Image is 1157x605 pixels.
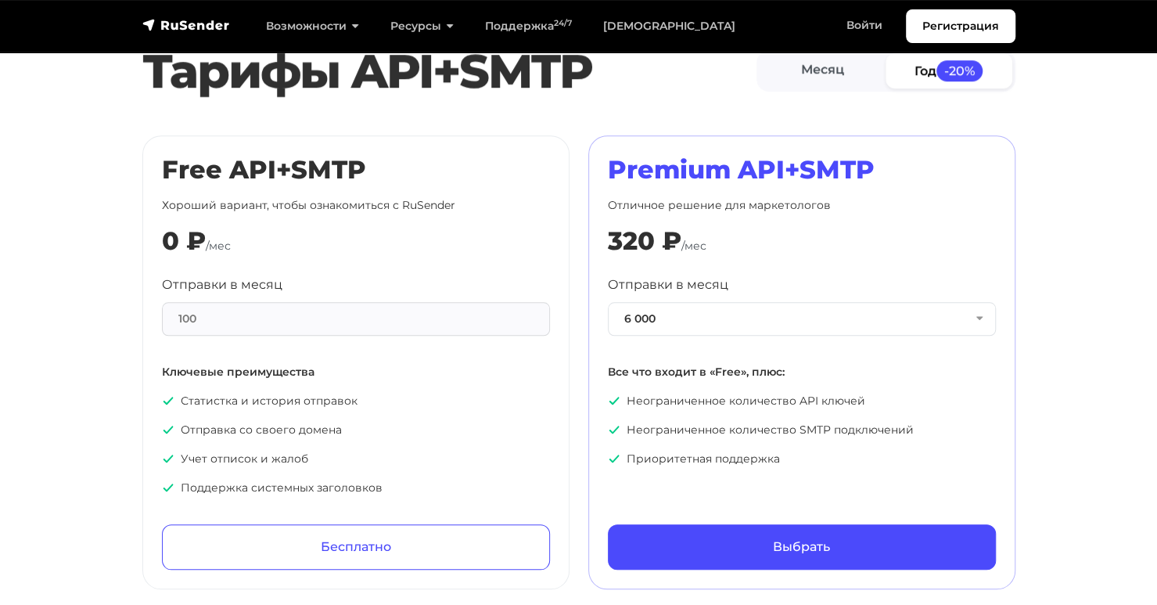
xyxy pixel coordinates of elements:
[162,364,550,380] p: Ключевые преимущества
[162,393,550,409] p: Статистка и история отправок
[608,423,620,436] img: icon-ok.svg
[162,423,174,436] img: icon-ok.svg
[608,422,996,438] p: Неограниченное количество SMTP подключений
[886,53,1012,88] a: Год
[375,10,469,42] a: Ресурсы
[906,9,1015,43] a: Регистрация
[162,524,550,570] a: Бесплатно
[162,422,550,438] p: Отправка со своего домена
[608,393,996,409] p: Неограниченное количество API ключей
[608,364,996,380] p: Все что входит в «Free», плюс:
[608,226,681,256] div: 320 ₽
[142,43,756,99] h2: Тарифы API+SMTP
[554,18,572,28] sup: 24/7
[142,17,230,33] img: RuSender
[162,275,282,294] label: Отправки в месяц
[162,394,174,407] img: icon-ok.svg
[608,155,996,185] h2: Premium API+SMTP
[587,10,751,42] a: [DEMOGRAPHIC_DATA]
[162,481,174,494] img: icon-ok.svg
[469,10,587,42] a: Поддержка24/7
[608,452,620,465] img: icon-ok.svg
[831,9,898,41] a: Войти
[162,451,550,467] p: Учет отписок и жалоб
[760,53,886,88] a: Месяц
[608,524,996,570] a: Выбрать
[250,10,375,42] a: Возможности
[608,197,996,214] p: Отличное решение для маркетологов
[608,275,728,294] label: Отправки в месяц
[608,394,620,407] img: icon-ok.svg
[608,302,996,336] button: 6 000
[162,452,174,465] img: icon-ok.svg
[162,480,550,496] p: Поддержка системных заголовков
[162,155,550,185] h2: Free API+SMTP
[162,226,206,256] div: 0 ₽
[681,239,706,253] span: /мес
[206,239,231,253] span: /мес
[936,60,983,81] span: -20%
[162,197,550,214] p: Хороший вариант, чтобы ознакомиться с RuSender
[608,451,996,467] p: Приоритетная поддержка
